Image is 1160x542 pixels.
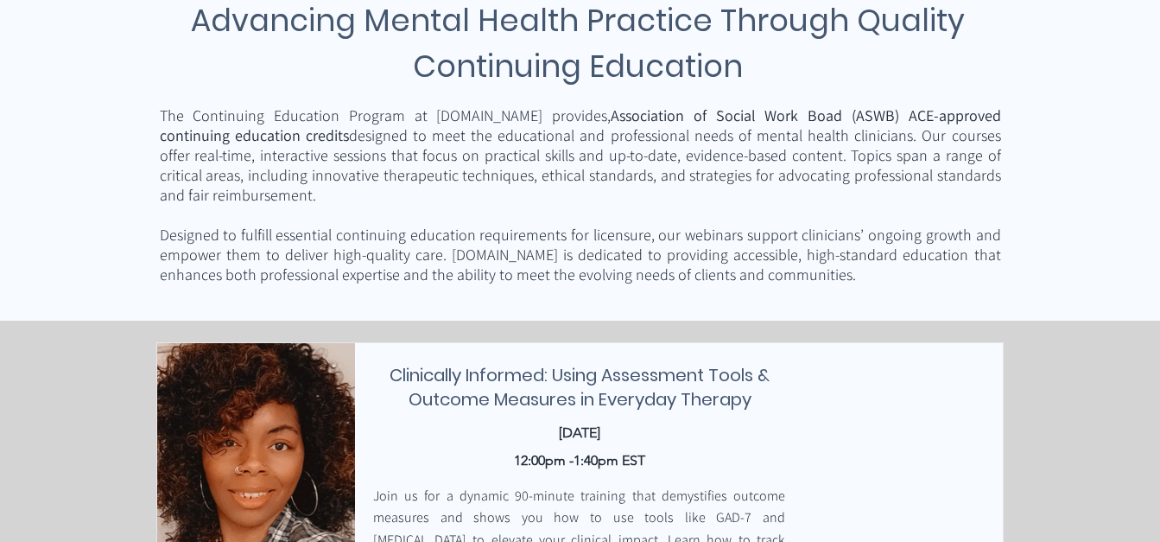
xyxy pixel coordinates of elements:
[514,452,645,469] span: 12:00pm -1:40pm EST
[390,363,770,411] span: Clinically Informed: Using Assessment Tools & Outcome Measures in Everyday Therapy
[160,225,1001,284] span: Designed to fulfill essential continuing education requirements for licensure, our webinars suppo...
[160,105,1001,205] span: The Continuing Education Program at [DOMAIN_NAME] provides, designed to meet the educational and ...
[559,424,600,441] span: [DATE]
[160,105,1001,145] span: Association of Social Work Boad (ASWB) ACE-approved continuing education credits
